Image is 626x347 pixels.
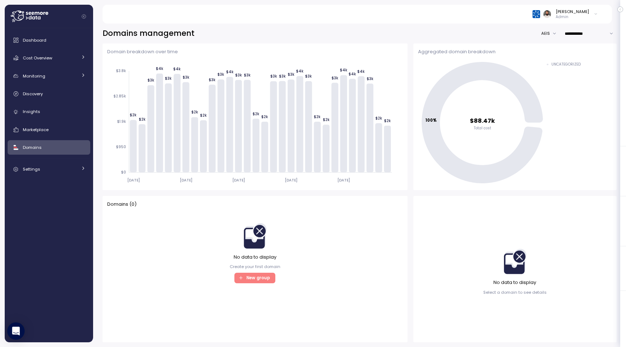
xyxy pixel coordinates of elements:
tspan: [DATE] [232,178,245,183]
p: Admin [556,14,589,20]
span: Marketplace [23,127,49,133]
span: Cost Overview [23,55,52,61]
tspan: $950 [116,145,126,150]
img: 68790ce639d2d68da1992664.PNG [533,10,540,18]
span: New group [246,273,270,283]
tspan: $4k [357,69,365,74]
tspan: $88.47k [470,116,495,125]
tspan: $2k [253,112,259,116]
tspan: $2k [138,117,145,122]
button: AEIS [541,28,560,39]
tspan: $3k [288,72,295,77]
a: Settings [8,162,90,176]
tspan: $2k [191,110,198,115]
tspan: $3k [331,76,338,80]
button: New group [234,273,276,283]
a: Cost Overview [8,51,90,65]
span: Dashboard [23,37,46,43]
div: UNCATEGORIZED [551,62,581,67]
tspan: [DATE] [337,178,350,183]
tspan: [DATE] [285,178,297,183]
tspan: $3k [244,73,251,78]
tspan: $2k [261,114,268,119]
span: Monitoring [23,73,45,79]
a: Marketplace [8,122,90,137]
a: Insights [8,105,90,119]
tspan: Total cost [473,126,491,130]
tspan: $2k [314,114,321,119]
a: Monitoring [8,69,90,83]
span: Settings [23,166,40,172]
tspan: $3k [305,74,312,79]
tspan: $3k [165,76,172,81]
tspan: $1.9k [117,120,126,124]
a: Discovery [8,87,90,101]
p: Select a domain to see details [483,289,547,295]
tspan: $2k [200,113,207,118]
tspan: $0 [121,170,126,175]
img: ACg8ocLskjvUhBDgxtSFCRx4ztb74ewwa1VrVEuDBD_Ho1mrTsQB-QE=s96-c [543,10,551,18]
tspan: $2.85k [113,94,126,99]
tspan: $2k [322,118,329,122]
tspan: $2k [375,116,382,121]
tspan: $2k [384,118,391,123]
tspan: $2k [130,113,137,118]
span: Insights [23,109,40,114]
button: Collapse navigation [79,14,88,19]
tspan: $4k [296,69,304,74]
span: Discovery [23,91,43,97]
span: Domains [23,145,42,150]
tspan: $4k [173,67,181,71]
p: Aggregated domain breakdown [418,48,612,55]
tspan: $3k [147,78,154,83]
tspan: $3k [182,75,189,80]
div: [PERSON_NAME] [556,9,589,14]
a: Dashboard [8,33,90,47]
tspan: $3k [217,72,224,77]
tspan: $3k [366,76,373,81]
div: Open Intercom Messenger [7,322,25,340]
p: Domains ( 0 ) [107,201,137,208]
tspan: $3k [235,73,242,78]
tspan: $4k [226,70,233,75]
tspan: $4k [340,68,347,73]
tspan: $4k [349,72,356,76]
tspan: $3k [270,74,277,79]
tspan: [DATE] [127,178,139,183]
tspan: $4k [156,66,163,71]
p: No data to display [493,279,536,286]
tspan: $3.8k [116,69,126,74]
tspan: $3k [279,74,285,79]
p: Domain breakdown over time [107,48,403,55]
a: Domains [8,140,90,155]
tspan: $3k [209,78,216,82]
tspan: [DATE] [179,178,192,183]
p: No data to display [234,254,276,261]
h2: Domains management [103,28,195,39]
p: Create your first domain [230,264,280,269]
